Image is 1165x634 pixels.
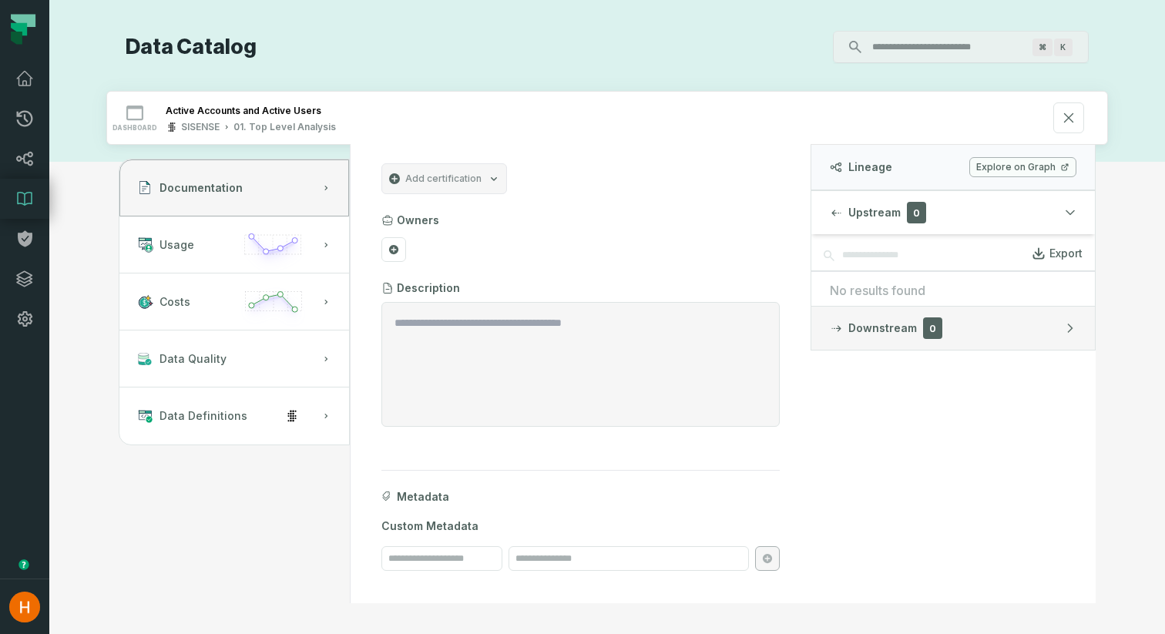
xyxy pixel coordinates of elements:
span: Usage [159,237,194,253]
span: Metadata [397,489,449,505]
span: Data Quality [159,351,227,367]
button: Add certification [381,163,507,194]
span: 0 [907,202,926,223]
span: Costs [159,294,190,310]
span: Press ⌘ + K to focus the search bar [1032,39,1053,56]
span: Data Definitions [159,408,247,424]
span: Press ⌘ + K to focus the search bar [1054,39,1073,56]
span: Add certification [405,173,482,185]
button: Upstream0 [811,191,1095,234]
div: Tooltip anchor [17,558,31,572]
span: Custom Metadata [381,518,780,534]
div: 01. Top Level Analysis [233,121,336,133]
span: Documentation [159,180,243,196]
span: 0 [923,317,942,339]
span: No results found [830,281,1076,300]
button: Downstream0 [811,307,1095,350]
img: avatar of Hanna Serhiyenkov [9,592,40,622]
textarea: Entity Description [394,315,767,414]
h3: Owners [397,213,439,228]
div: SISENSE [181,121,220,133]
span: Lineage [848,159,892,175]
button: dashboardSISENSE01. Top Level Analysis [107,92,1107,144]
span: Downstream [848,320,917,336]
h3: Description [397,280,460,296]
span: Upstream [848,205,901,220]
span: dashboard [112,124,157,132]
h1: Data Catalog [126,34,257,61]
div: Active Accounts and Active Users [166,105,321,116]
a: Explore on Graph [969,157,1076,177]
